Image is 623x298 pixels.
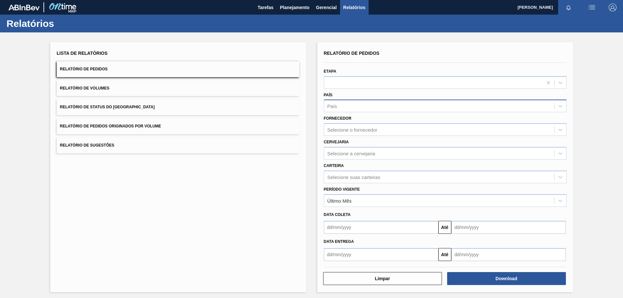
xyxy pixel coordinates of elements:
button: Relatório de Status do [GEOGRAPHIC_DATA] [57,99,299,115]
button: Relatório de Pedidos [57,61,299,77]
label: Cervejaria [324,140,349,144]
button: Relatório de Volumes [57,80,299,96]
button: Limpar [323,272,442,285]
img: Logout [609,4,617,11]
span: Relatório de Status do [GEOGRAPHIC_DATA] [60,105,155,109]
button: Relatório de Pedidos Originados por Volume [57,118,299,134]
label: Fornecedor [324,116,351,121]
span: Gerencial [316,4,337,11]
input: dd/mm/yyyy [324,248,438,261]
span: Lista de Relatórios [57,51,108,56]
span: Data entrega [324,239,354,244]
button: Notificações [558,3,579,12]
span: Planejamento [280,4,310,11]
label: Etapa [324,69,336,74]
button: Download [447,272,566,285]
button: Até [438,248,451,261]
h1: Relatórios [6,20,122,27]
span: Relatório de Pedidos [60,67,108,71]
span: Relatório de Pedidos [324,51,380,56]
label: Carteira [324,163,344,168]
input: dd/mm/yyyy [451,221,566,234]
div: Selecione a cervejaria [327,150,375,156]
input: dd/mm/yyyy [324,221,438,234]
span: Relatório de Pedidos Originados por Volume [60,124,161,128]
label: País [324,93,333,97]
div: País [327,103,337,109]
span: Data coleta [324,212,351,217]
span: Tarefas [258,4,274,11]
div: Último Mês [327,198,352,203]
img: TNhmsLtSVTkK8tSr43FrP2fwEKptu5GPRR3wAAAABJRU5ErkJggg== [8,5,40,10]
button: Até [438,221,451,234]
span: Relatório de Volumes [60,86,109,90]
button: Relatório de Sugestões [57,137,299,153]
label: Período Vigente [324,187,360,192]
div: Selecione suas carteiras [327,174,380,180]
span: Relatórios [343,4,365,11]
span: Relatório de Sugestões [60,143,115,148]
input: dd/mm/yyyy [451,248,566,261]
img: userActions [588,4,596,11]
div: Selecione o fornecedor [327,127,377,133]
